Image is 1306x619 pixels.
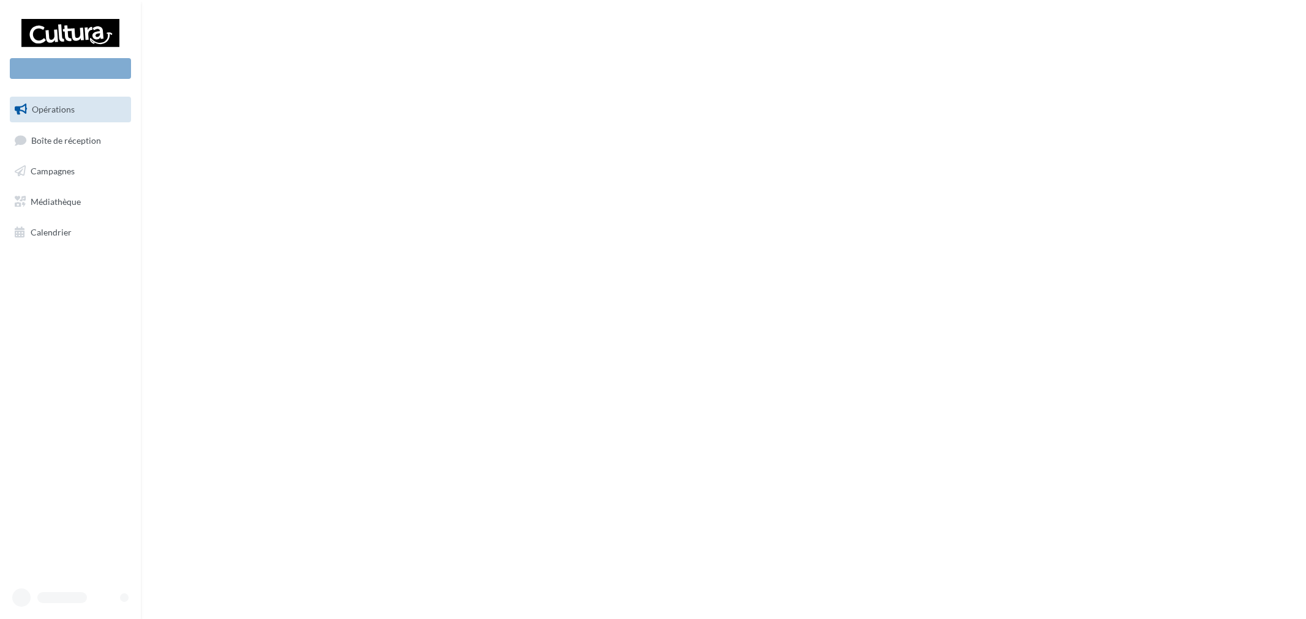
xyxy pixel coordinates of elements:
a: Opérations [7,97,133,122]
a: Calendrier [7,220,133,245]
span: Boîte de réception [31,135,101,145]
span: Opérations [32,104,75,114]
span: Calendrier [31,226,72,237]
span: Campagnes [31,166,75,176]
a: Campagnes [7,158,133,184]
span: Médiathèque [31,196,81,207]
a: Médiathèque [7,189,133,215]
div: Nouvelle campagne [10,58,131,79]
a: Boîte de réception [7,127,133,154]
